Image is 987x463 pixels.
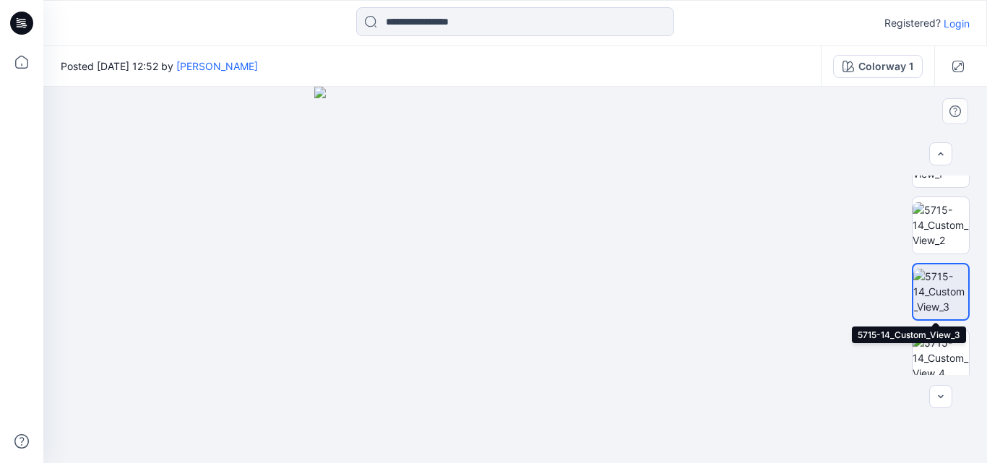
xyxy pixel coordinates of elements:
[61,59,258,74] span: Posted [DATE] 12:52 by
[176,60,258,72] a: [PERSON_NAME]
[858,59,913,74] div: Colorway 1
[913,335,969,381] img: 5715-14_Custom_View_4
[913,269,968,314] img: 5715-14_Custom_View_3
[884,14,941,32] p: Registered?
[314,87,715,463] img: eyJhbGciOiJIUzI1NiIsImtpZCI6IjAiLCJzbHQiOiJzZXMiLCJ0eXAiOiJKV1QifQ.eyJkYXRhIjp7InR5cGUiOiJzdG9yYW...
[944,16,970,31] p: Login
[833,55,923,78] button: Colorway 1
[913,202,969,248] img: 5715-14_Custom_View_2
